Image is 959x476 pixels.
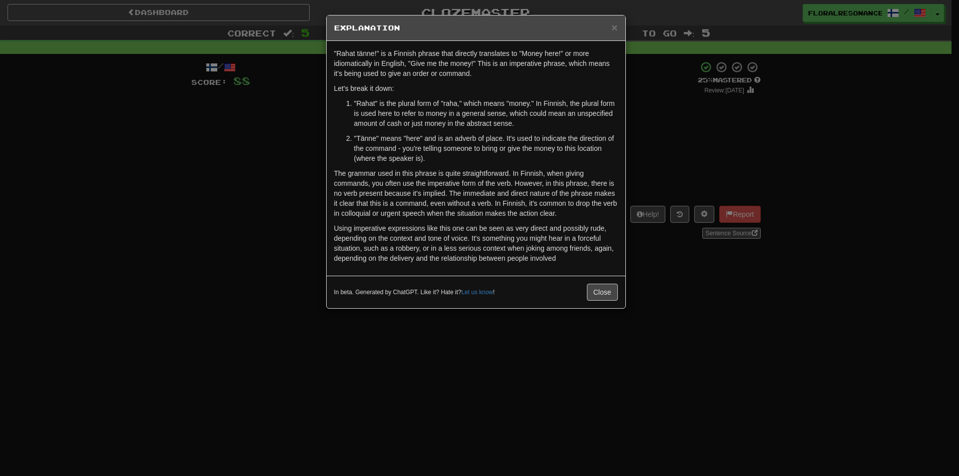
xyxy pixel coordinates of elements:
h5: Explanation [334,23,618,33]
p: Let's break it down: [334,83,618,93]
button: Close [587,284,618,301]
p: "Rahat tänne!" is a Finnish phrase that directly translates to "Money here!" or more idiomaticall... [334,48,618,78]
p: "Tänne" means "here" and is an adverb of place. It's used to indicate the direction of the comman... [354,133,618,163]
p: "Rahat" is the plural form of "raha," which means "money." In Finnish, the plural form is used he... [354,98,618,128]
span: × [611,21,617,33]
p: The grammar used in this phrase is quite straightforward. In Finnish, when giving commands, you o... [334,168,618,218]
p: Using imperative expressions like this one can be seen as very direct and possibly rude, dependin... [334,223,618,263]
button: Close [611,22,617,32]
small: In beta. Generated by ChatGPT. Like it? Hate it? ! [334,288,495,297]
a: Let us know [462,289,493,296]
